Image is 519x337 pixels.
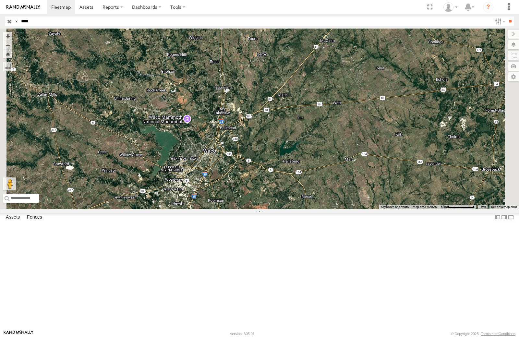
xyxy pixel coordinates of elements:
span: 5 km [441,205,448,209]
label: Map Settings [508,72,519,81]
a: Terms and Conditions [481,332,515,336]
div: Version: 305.01 [230,332,255,336]
label: Hide Summary Table [508,213,514,222]
label: Search Filter Options [492,17,506,26]
button: Zoom Home [3,50,12,58]
label: Dock Summary Table to the Right [501,213,507,222]
button: Map Scale: 5 km per 77 pixels [439,205,476,209]
label: Assets [3,213,23,222]
span: Map data ©2025 [413,205,437,209]
a: Terms [479,206,486,208]
label: Dock Summary Table to the Left [494,213,501,222]
i: ? [483,2,493,12]
img: rand-logo.svg [6,5,40,9]
button: Keyboard shortcuts [381,205,409,209]
label: Fences [24,213,45,222]
a: Visit our Website [4,331,33,337]
button: Zoom in [3,32,12,41]
button: Zoom out [3,41,12,50]
a: Report a map error [491,205,517,209]
label: Search Query [14,17,19,26]
label: Measure [3,62,12,71]
div: © Copyright 2025 - [451,332,515,336]
button: Drag Pegman onto the map to open Street View [3,177,16,190]
div: Jana Barrett [441,2,460,12]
